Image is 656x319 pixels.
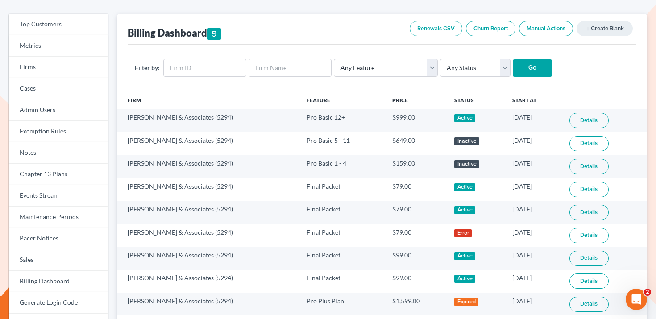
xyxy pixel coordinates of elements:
td: Final Packet [299,270,385,293]
td: [DATE] [505,224,562,247]
td: [PERSON_NAME] & Associates (5294) [117,224,300,247]
a: Details [569,273,609,289]
td: $79.00 [385,178,448,201]
a: Details [569,159,609,174]
i: add [585,26,591,32]
div: Inactive [454,160,479,168]
td: [PERSON_NAME] & Associates (5294) [117,270,300,293]
a: Metrics [9,35,108,57]
a: Cases [9,78,108,99]
th: Status [447,91,505,109]
a: Details [569,251,609,266]
td: [DATE] [505,293,562,315]
td: $79.00 [385,201,448,224]
td: $1,599.00 [385,293,448,315]
td: $649.00 [385,132,448,155]
th: Start At [505,91,562,109]
a: Details [569,113,609,128]
div: Billing Dashboard [128,26,221,40]
a: Churn Report [466,21,515,36]
span: 2 [644,289,651,296]
div: Inactive [454,137,479,145]
input: Firm ID [163,59,246,77]
td: [DATE] [505,178,562,201]
a: Notes [9,142,108,164]
td: Pro Basic 1 - 4 [299,155,385,178]
iframe: Intercom live chat [626,289,647,310]
td: [DATE] [505,109,562,132]
a: Exemption Rules [9,121,108,142]
a: Details [569,228,609,243]
td: [PERSON_NAME] & Associates (5294) [117,109,300,132]
input: Go [513,59,552,77]
div: Error [454,229,472,237]
td: [DATE] [505,155,562,178]
a: Renewals CSV [410,21,462,36]
a: Manual Actions [519,21,573,36]
th: Firm [117,91,300,109]
td: Final Packet [299,178,385,201]
div: 9 [207,28,221,40]
td: $99.00 [385,270,448,293]
a: Admin Users [9,99,108,121]
td: Pro Basic 12+ [299,109,385,132]
td: [DATE] [505,270,562,293]
a: Chapter 13 Plans [9,164,108,185]
a: Details [569,182,609,197]
a: Events Stream [9,185,108,207]
div: Active [454,252,475,260]
td: Final Packet [299,224,385,247]
td: [PERSON_NAME] & Associates (5294) [117,201,300,224]
td: Final Packet [299,201,385,224]
a: Pacer Notices [9,228,108,249]
th: Price [385,91,448,109]
td: Pro Plus Plan [299,293,385,315]
a: Sales [9,249,108,271]
div: Active [454,114,475,122]
label: Filter by: [135,63,160,72]
a: addCreate Blank [577,21,633,36]
input: Firm Name [249,59,332,77]
td: $99.00 [385,247,448,269]
td: Pro Basic 5 - 11 [299,132,385,155]
div: Active [454,183,475,191]
td: [PERSON_NAME] & Associates (5294) [117,293,300,315]
a: Maintenance Periods [9,207,108,228]
td: $999.00 [385,109,448,132]
div: Expired [454,298,478,306]
td: [DATE] [505,132,562,155]
td: [PERSON_NAME] & Associates (5294) [117,178,300,201]
td: [PERSON_NAME] & Associates (5294) [117,247,300,269]
a: Details [569,205,609,220]
td: [PERSON_NAME] & Associates (5294) [117,155,300,178]
div: Active [454,206,475,214]
div: Active [454,275,475,283]
a: Billing Dashboard [9,271,108,292]
td: $79.00 [385,224,448,247]
td: [DATE] [505,201,562,224]
th: Feature [299,91,385,109]
a: Top Customers [9,14,108,35]
a: Generate Login Code [9,292,108,314]
td: Final Packet [299,247,385,269]
a: Details [569,297,609,312]
a: Details [569,136,609,151]
a: Firms [9,57,108,78]
td: $159.00 [385,155,448,178]
td: [DATE] [505,247,562,269]
td: [PERSON_NAME] & Associates (5294) [117,132,300,155]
